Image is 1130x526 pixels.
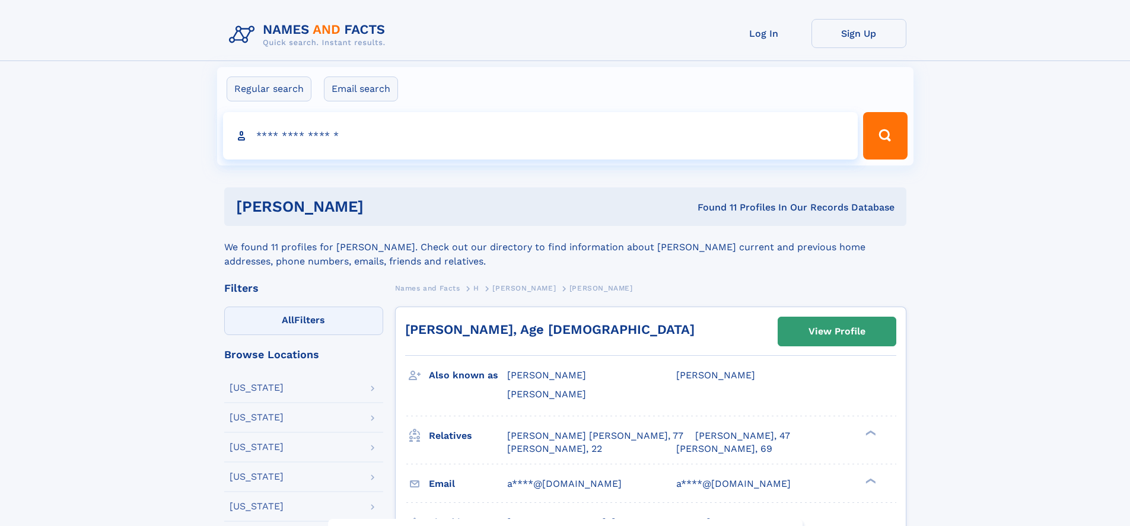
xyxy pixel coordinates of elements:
span: All [282,314,294,326]
div: We found 11 profiles for [PERSON_NAME]. Check out our directory to find information about [PERSON... [224,226,906,269]
a: H [473,280,479,295]
a: Sign Up [811,19,906,48]
h3: Email [429,474,507,494]
div: ❯ [862,429,877,436]
a: [PERSON_NAME] [PERSON_NAME], 77 [507,429,683,442]
div: [US_STATE] [230,502,284,511]
a: View Profile [778,317,896,346]
button: Search Button [863,112,907,160]
input: search input [223,112,858,160]
span: [PERSON_NAME] [492,284,556,292]
span: [PERSON_NAME] [569,284,633,292]
span: [PERSON_NAME] [676,369,755,381]
span: [PERSON_NAME] [507,369,586,381]
div: [US_STATE] [230,472,284,482]
a: [PERSON_NAME], 69 [676,442,772,455]
div: [US_STATE] [230,383,284,393]
label: Filters [224,307,383,335]
span: H [473,284,479,292]
a: [PERSON_NAME], Age [DEMOGRAPHIC_DATA] [405,322,695,337]
div: View Profile [808,318,865,345]
div: Browse Locations [224,349,383,360]
div: Filters [224,283,383,294]
label: Regular search [227,76,311,101]
span: [PERSON_NAME] [507,388,586,400]
a: Log In [717,19,811,48]
div: [US_STATE] [230,442,284,452]
h1: [PERSON_NAME] [236,199,531,214]
a: [PERSON_NAME], 47 [695,429,790,442]
div: [US_STATE] [230,413,284,422]
div: Found 11 Profiles In Our Records Database [530,201,895,214]
a: Names and Facts [395,280,460,295]
img: Logo Names and Facts [224,19,395,51]
label: Email search [324,76,398,101]
h3: Relatives [429,426,507,446]
div: ❯ [862,477,877,484]
a: [PERSON_NAME] [492,280,556,295]
h3: Also known as [429,365,507,385]
a: [PERSON_NAME], 22 [507,442,602,455]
